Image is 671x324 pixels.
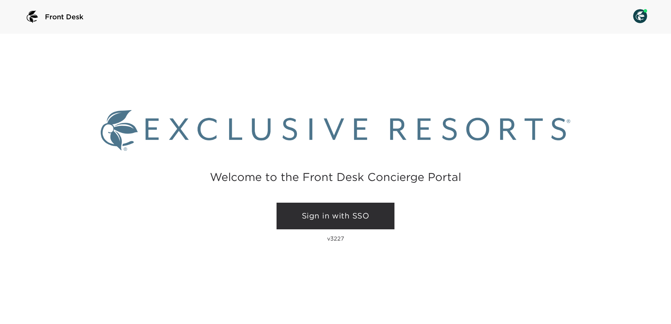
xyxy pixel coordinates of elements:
[24,8,41,25] img: logo
[277,203,394,229] a: Sign in with SSO
[633,9,647,23] img: User
[210,171,461,182] h2: Welcome to the Front Desk Concierge Portal
[327,235,344,242] p: v3227
[101,110,570,151] img: Exclusive Resorts logo
[45,12,84,22] span: Front Desk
